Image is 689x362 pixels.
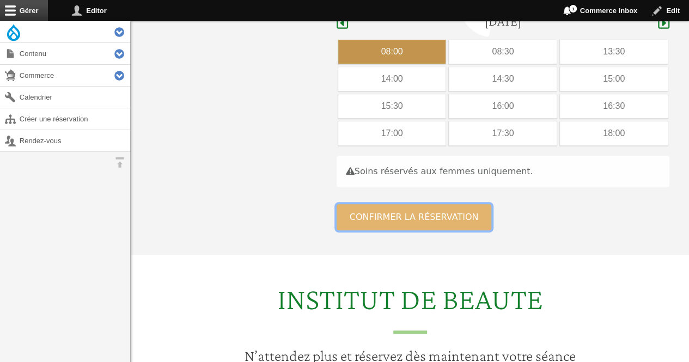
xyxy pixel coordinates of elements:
div: 08:00 [338,40,446,64]
h2: INSTITUT DE BEAUTE [137,281,682,334]
div: 17:30 [449,121,557,145]
div: 16:30 [560,94,668,118]
div: 17:00 [338,121,446,145]
div: 15:00 [560,67,668,91]
button: Confirmer la réservation [337,204,492,230]
div: 13:30 [560,40,668,64]
h4: [DATE] [485,14,521,29]
div: 15:30 [338,94,446,118]
div: 14:30 [449,67,557,91]
div: 18:00 [560,121,668,145]
button: Orientation horizontale [109,152,130,173]
div: 14:00 [338,67,446,91]
div: 16:00 [449,94,557,118]
div: 08:30 [449,40,557,64]
span: 1 [569,4,577,13]
div: Soins réservés aux femmes uniquement. [337,156,669,187]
